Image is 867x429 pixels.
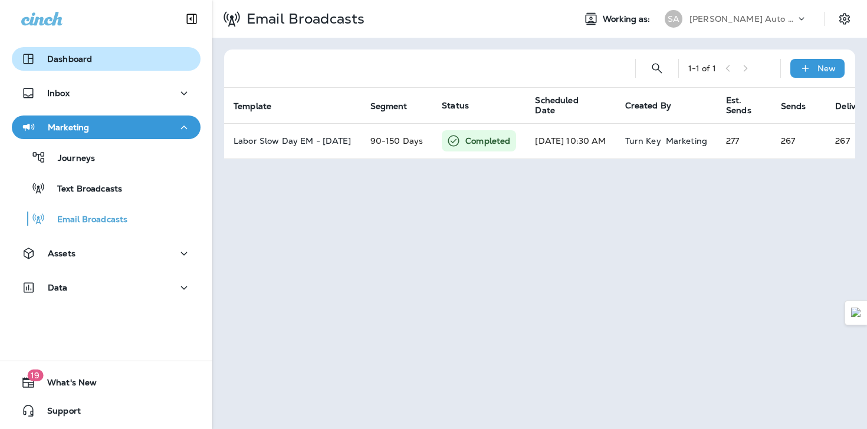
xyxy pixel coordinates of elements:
[234,101,271,111] span: Template
[242,10,364,28] p: Email Broadcasts
[851,308,862,318] img: Detect Auto
[48,123,89,132] p: Marketing
[12,47,201,71] button: Dashboard
[46,153,95,164] p: Journeys
[781,101,822,111] span: Sends
[645,57,669,80] button: Search Email Broadcasts
[35,406,81,420] span: Support
[45,214,127,226] p: Email Broadcasts
[234,136,352,146] p: Labor Slow Day EM - 8/4/25
[689,14,796,24] p: [PERSON_NAME] Auto Service & Tire Pros
[717,123,771,159] td: 277
[535,95,610,115] span: Scheduled Date
[47,54,92,64] p: Dashboard
[12,242,201,265] button: Assets
[442,100,469,111] span: Status
[234,101,287,111] span: Template
[535,95,595,115] span: Scheduled Date
[665,10,682,28] div: SA
[12,371,201,394] button: 19What's New
[12,206,201,231] button: Email Broadcasts
[48,283,68,292] p: Data
[726,95,767,115] span: Est. Sends
[465,135,510,147] p: Completed
[726,95,751,115] span: Est. Sends
[370,101,408,111] span: Segment
[526,123,615,159] td: [DATE] 10:30 AM
[625,136,661,146] p: Turn Key
[45,184,122,195] p: Text Broadcasts
[370,101,423,111] span: Segment
[12,145,201,170] button: Journeys
[12,276,201,299] button: Data
[370,136,423,146] span: 90-150 Days
[12,176,201,200] button: Text Broadcasts
[47,88,70,98] p: Inbox
[817,64,836,73] p: New
[35,378,97,392] span: What's New
[12,399,201,423] button: Support
[771,123,826,159] td: 267
[27,369,43,381] span: 19
[781,101,806,111] span: Sends
[48,249,75,258] p: Assets
[666,136,707,146] p: Marketing
[12,115,201,139] button: Marketing
[12,81,201,105] button: Inbox
[175,7,208,31] button: Collapse Sidebar
[625,100,671,111] span: Created By
[688,64,716,73] div: 1 - 1 of 1
[834,8,855,29] button: Settings
[603,14,653,24] span: Working as:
